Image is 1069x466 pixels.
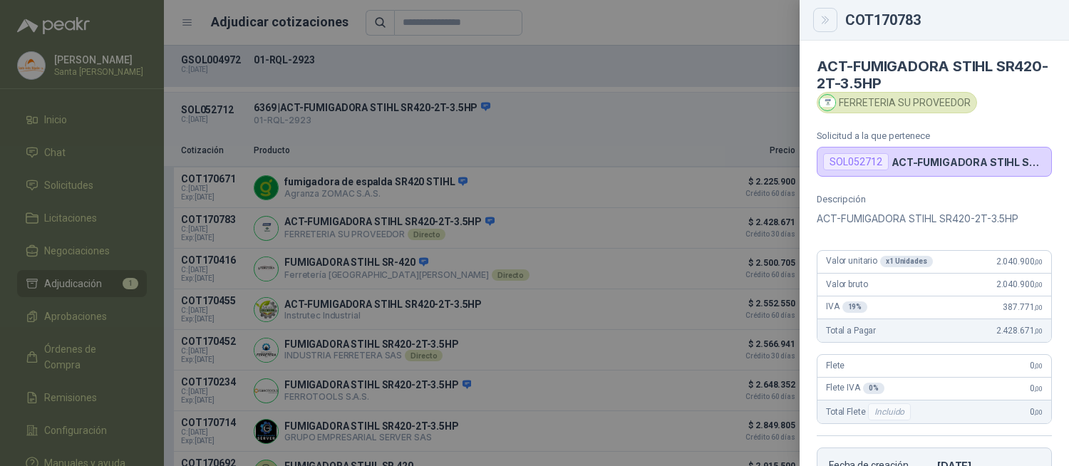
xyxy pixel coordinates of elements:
span: Total a Pagar [826,326,876,336]
div: Incluido [868,403,911,420]
span: 2.428.671 [996,326,1043,336]
div: FERRETERIA SU PROVEEDOR [817,92,977,113]
span: Flete [826,361,845,371]
span: ,00 [1034,258,1043,266]
p: Solicitud a la que pertenece [817,130,1052,141]
div: COT170783 [845,13,1052,27]
span: Valor unitario [826,256,933,267]
span: ,00 [1034,408,1043,416]
span: ,00 [1034,327,1043,335]
h4: ACT-FUMIGADORA STIHL SR420-2T-3.5HP [817,58,1052,92]
span: 2.040.900 [996,279,1043,289]
span: ,00 [1034,281,1043,289]
div: SOL052712 [823,153,889,170]
span: ,00 [1034,385,1043,393]
span: Valor bruto [826,279,867,289]
span: 387.771 [1003,302,1043,312]
div: 0 % [863,383,884,394]
span: IVA [826,301,867,313]
div: 19 % [842,301,868,313]
span: 0 [1030,407,1043,417]
p: ACT-FUMIGADORA STIHL SR420-2T-3.5HP [817,210,1052,227]
span: 2.040.900 [996,257,1043,266]
span: 0 [1030,383,1043,393]
img: Company Logo [820,95,835,110]
button: Close [817,11,834,29]
div: x 1 Unidades [880,256,933,267]
span: Flete IVA [826,383,884,394]
p: ACT-FUMIGADORA STIHL SR420-2T-3.5HP [892,156,1045,168]
span: Total Flete [826,403,914,420]
span: ,00 [1034,304,1043,311]
p: Descripción [817,194,1052,204]
span: 0 [1030,361,1043,371]
span: ,00 [1034,362,1043,370]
